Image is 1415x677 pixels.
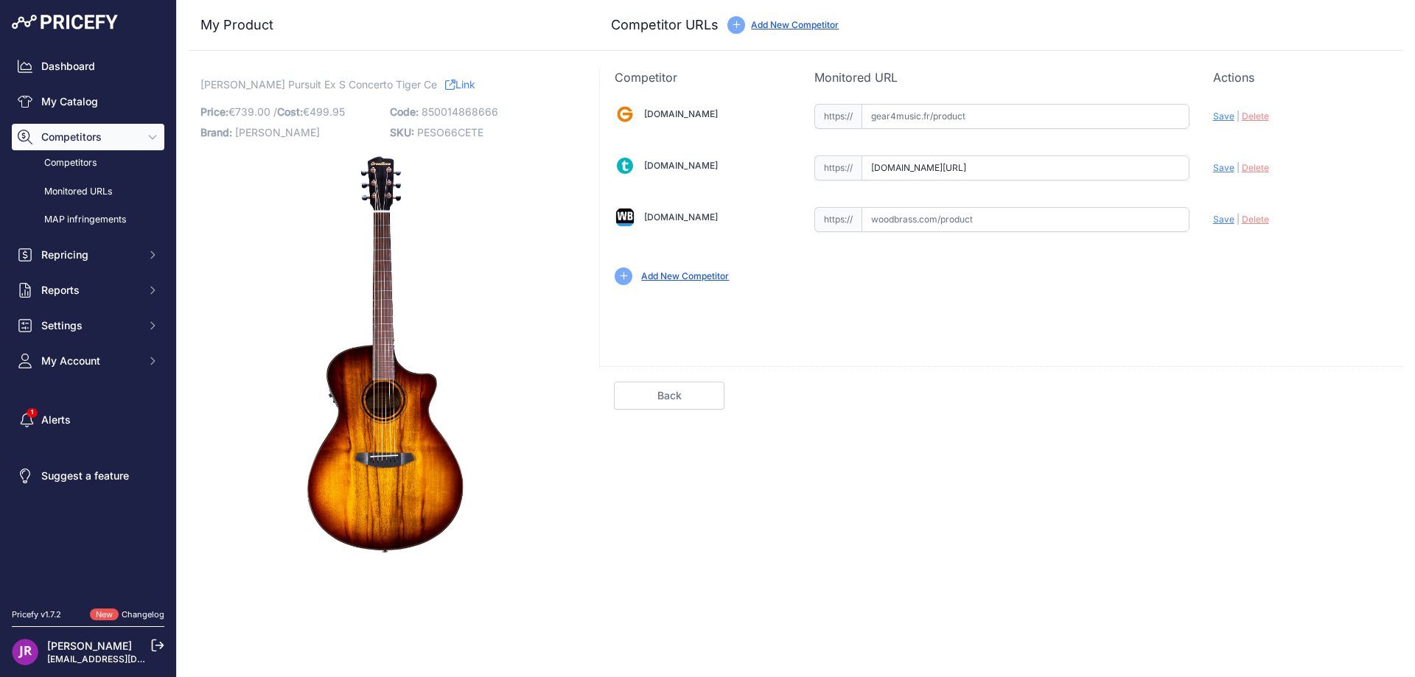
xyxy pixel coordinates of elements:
span: My Account [41,354,138,368]
a: Dashboard [12,53,164,80]
a: Suggest a feature [12,463,164,489]
a: Alerts [12,407,164,433]
a: Add New Competitor [641,270,729,281]
h3: My Product [200,15,570,35]
span: 499.95 [310,105,345,118]
span: 850014868666 [422,105,498,118]
span: Repricing [41,248,138,262]
input: thomann.fr/product [862,155,1189,180]
span: Save [1213,111,1234,122]
button: My Account [12,348,164,374]
img: Pricefy Logo [12,15,118,29]
span: Save [1213,214,1234,225]
span: https:// [814,207,862,232]
a: MAP infringements [12,207,164,233]
span: Cost: [277,105,303,118]
span: SKU: [390,126,414,138]
a: My Catalog [12,88,164,115]
span: Price: [200,105,228,118]
a: [EMAIL_ADDRESS][DOMAIN_NAME] [47,653,201,664]
a: Competitors [12,150,164,176]
span: Delete [1242,214,1269,225]
button: Repricing [12,242,164,268]
h3: Competitor URLs [611,15,719,35]
span: / € [273,105,345,118]
span: Reports [41,283,138,298]
a: [DOMAIN_NAME] [644,108,718,119]
p: € [200,102,381,122]
button: Reports [12,277,164,304]
button: Settings [12,312,164,339]
nav: Sidebar [12,53,164,591]
span: [PERSON_NAME] Pursuit Ex S Concerto Tiger Ce [200,75,437,94]
a: Link [445,75,475,94]
a: [PERSON_NAME] [47,639,132,652]
p: Competitor [615,69,790,86]
span: Delete [1242,162,1269,173]
button: Competitors [12,124,164,150]
span: Settings [41,318,138,333]
p: Actions [1213,69,1388,86]
span: New [90,608,119,621]
div: Pricefy v1.7.2 [12,608,61,621]
a: Monitored URLs [12,179,164,205]
a: [DOMAIN_NAME] [644,160,718,171]
a: Add New Competitor [751,19,839,30]
a: Changelog [122,609,164,620]
span: PESO66CETE [417,126,483,138]
span: https:// [814,155,862,180]
a: Back [614,382,724,410]
p: Monitored URL [814,69,1189,86]
span: Code: [390,105,419,118]
span: | [1237,214,1240,225]
span: [PERSON_NAME] [235,126,320,138]
span: https:// [814,104,862,129]
span: Delete [1242,111,1269,122]
span: Competitors [41,130,138,144]
span: 739.00 [235,105,270,118]
span: | [1237,111,1240,122]
input: gear4music.fr/product [862,104,1189,129]
span: | [1237,162,1240,173]
a: [DOMAIN_NAME] [644,211,718,222]
input: woodbrass.com/product [862,207,1189,232]
span: Brand: [200,126,232,138]
span: Save [1213,162,1234,173]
